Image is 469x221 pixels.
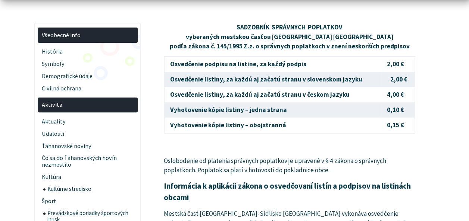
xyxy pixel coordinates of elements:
[186,33,393,41] strong: vyberaných mestskou časťou [GEOGRAPHIC_DATA] [GEOGRAPHIC_DATA]
[42,29,133,41] span: Všeobecné info
[237,23,343,31] strong: SADZOBNÍK SPRÁVNYCH POPLATKOV
[42,99,133,111] span: Aktivita
[42,171,133,183] span: Kultúra
[390,75,407,83] strong: 2,00 €
[170,42,410,50] strong: podľa zákona č. 145/1995 Z.z. o správnych poplatkoch v znení neskorších predpisov
[42,128,133,140] span: Udalosti
[38,152,138,171] a: Čo sa do Ťahanovských novín nezmestilo
[387,106,404,114] strong: 0,10 €
[43,183,138,195] a: Kultúrne stredisko
[42,195,133,207] span: Šport
[38,140,138,152] a: Ťahanovské noviny
[387,90,404,99] strong: 4,00 €
[164,156,416,175] p: Oslobodenie od platenia správnych poplatkov je upravené v § 4 zákona o správnych poplatkoch. Popl...
[42,58,133,70] span: Symboly
[387,121,404,129] strong: 0,15 €
[38,115,138,128] a: Aktuality
[387,60,404,68] strong: 2,00 €
[170,121,286,129] strong: Vyhotovenie kópie listiny – obojstranná
[38,70,138,82] a: Demografické údaje
[38,58,138,70] a: Symboly
[42,152,133,171] span: Čo sa do Ťahanovských novín nezmestilo
[38,195,138,207] a: Šport
[38,128,138,140] a: Udalosti
[42,82,133,95] span: Civilná ochrana
[170,106,287,114] strong: Vyhotovenie kópie listiny – jedna strana
[38,45,138,58] a: História
[47,183,133,195] span: Kultúrne stredisko
[38,171,138,183] a: Kultúra
[38,28,138,43] a: Všeobecné info
[170,75,362,83] strong: Osvedčenie listiny, za každú aj začatú stranu v slovenskom jazyku
[170,60,306,68] strong: Osvedčenie podpisu na listine, za každý podpis
[42,140,133,152] span: Ťahanovské noviny
[42,70,133,82] span: Demografické údaje
[42,45,133,58] span: História
[170,90,350,99] strong: Osvedčenie listiny, za každú aj začatú stranu v českom jazyku
[164,181,411,202] strong: Informácia k aplikácii zákona o osvedčovaní listín a podpisov na listinách obcami
[38,97,138,113] a: Aktivita
[42,115,133,128] span: Aktuality
[38,82,138,95] a: Civilná ochrana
